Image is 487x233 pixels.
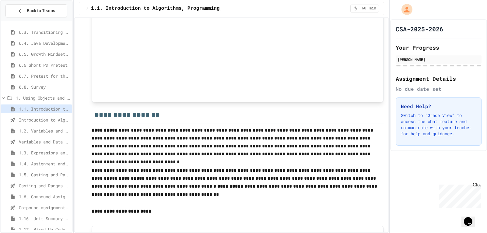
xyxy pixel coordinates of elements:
h2: Your Progress [396,43,482,52]
span: 0.7. Pretest for the AP CSA Exam [19,73,70,79]
span: 1.1. Introduction to Algorithms, Programming, and Compilers [91,5,264,12]
span: 1.17. Mixed Up Code Practice 1.1-1.6 [19,226,70,233]
span: 1.2. Variables and Data Types [19,128,70,134]
span: 1.6. Compound Assignment Operators [19,193,70,200]
span: Compound assignment operators - Quiz [19,204,70,211]
iframe: chat widget [436,182,481,208]
span: Introduction to Algorithms, Programming, and Compilers [19,117,70,123]
span: min [370,6,376,11]
span: 0.6 Short PD Pretest [19,62,70,68]
span: 1. Using Objects and Methods [16,95,70,101]
span: / [86,6,89,11]
span: 0.5. Growth Mindset and Pair Programming [19,51,70,57]
div: [PERSON_NAME] [398,57,480,62]
p: Switch to "Grade View" to access the chat feature and communicate with your teacher for help and ... [401,112,476,137]
span: 1.4. Assignment and Input [19,161,70,167]
h3: Need Help? [401,103,476,110]
span: 1.1. Introduction to Algorithms, Programming, and Compilers [19,106,70,112]
h1: CSA-2025-2026 [396,25,443,33]
span: 0.3. Transitioning from AP CSP to AP CSA [19,29,70,35]
span: Variables and Data Types - Quiz [19,139,70,145]
span: 60 [359,6,369,11]
h2: Assignment Details [396,74,482,83]
span: Back to Teams [27,8,55,14]
span: 1.3. Expressions and Output [New] [19,150,70,156]
span: 0.4. Java Development Environments [19,40,70,46]
span: Casting and Ranges of variables - Quiz [19,182,70,189]
span: 0.8. Survey [19,84,70,90]
span: 1.16. Unit Summary 1a (1.1-1.6) [19,215,70,222]
button: Back to Teams [5,4,67,17]
iframe: chat widget [461,209,481,227]
div: Chat with us now!Close [2,2,42,39]
span: 1.5. Casting and Ranges of Values [19,171,70,178]
div: No due date set [396,85,482,93]
div: My Account [395,2,414,16]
